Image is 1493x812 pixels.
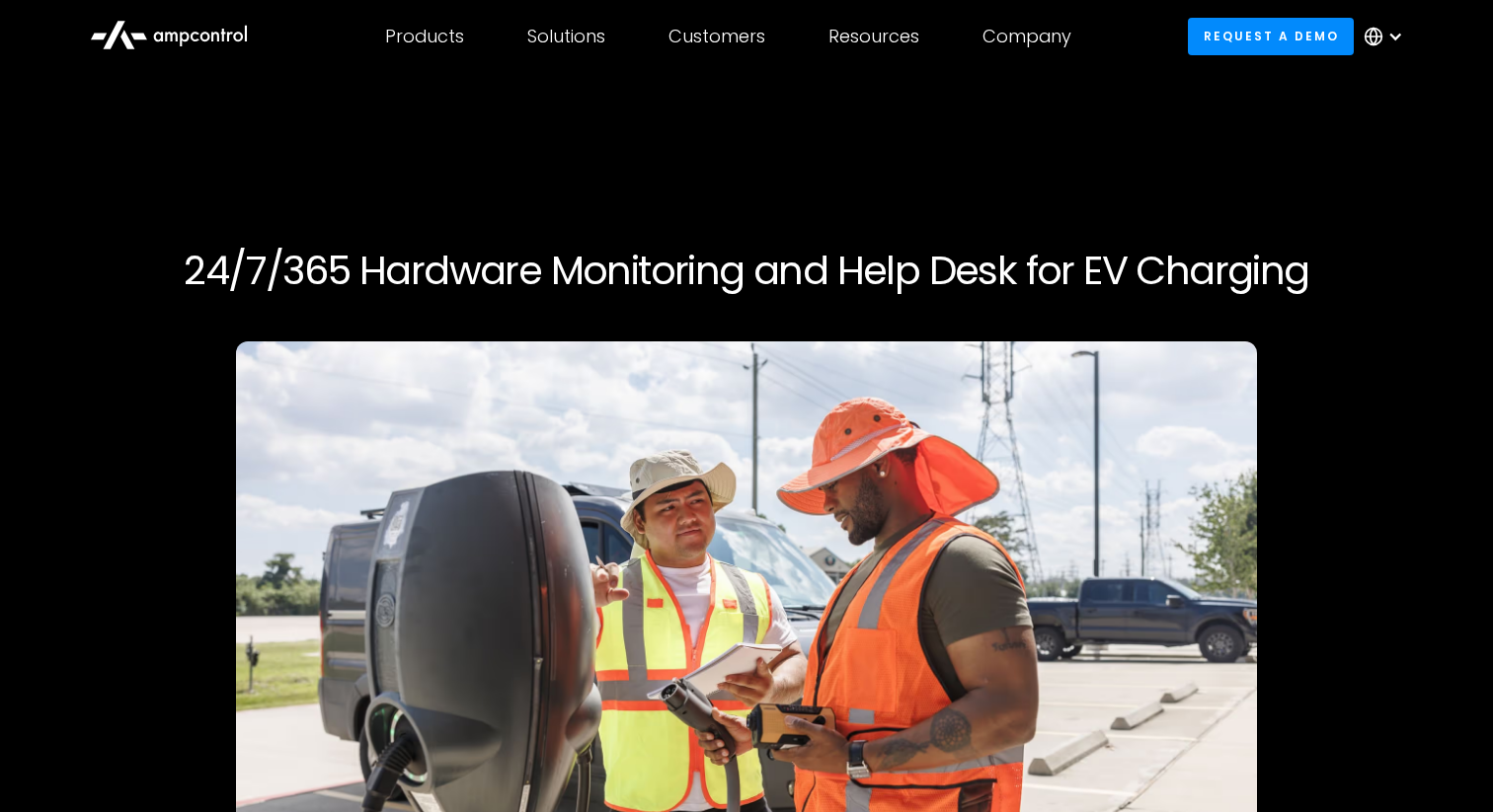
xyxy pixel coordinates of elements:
div: Resources [828,26,919,47]
div: Company [982,26,1071,47]
div: Solutions [527,26,605,47]
div: Products [385,26,464,47]
div: Customers [668,26,765,47]
h1: 24/7/365 Hardware Monitoring and Help Desk for EV Charging [146,247,1347,294]
a: Request a demo [1188,18,1354,54]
